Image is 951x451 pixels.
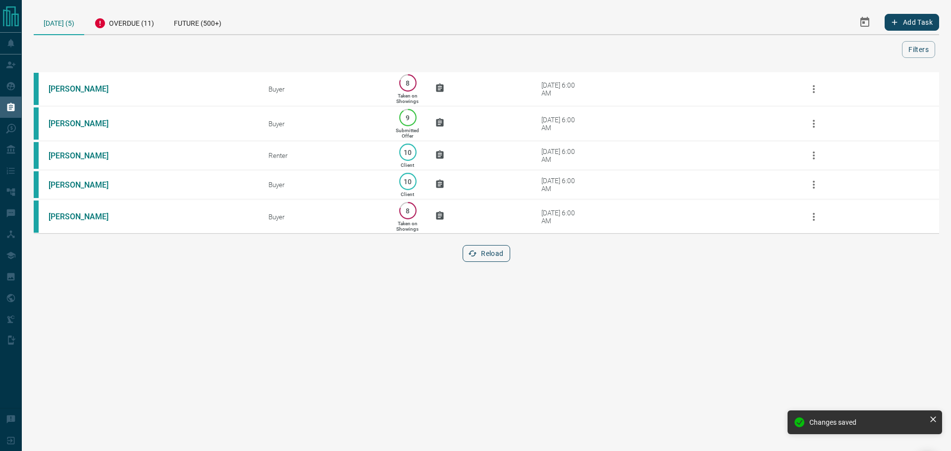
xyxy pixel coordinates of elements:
div: condos.ca [34,142,39,169]
a: [PERSON_NAME] [49,151,123,160]
div: condos.ca [34,171,39,198]
div: Renter [268,151,380,159]
p: Submitted Offer [396,128,419,139]
div: Changes saved [809,418,925,426]
p: Taken on Showings [396,93,419,104]
div: condos.ca [34,107,39,140]
p: Client [401,192,414,197]
p: 10 [404,149,412,156]
p: 8 [404,79,412,87]
p: 8 [404,207,412,214]
a: [PERSON_NAME] [49,84,123,94]
div: condos.ca [34,73,39,105]
div: [DATE] 6:00 AM [541,148,583,163]
div: Buyer [268,85,380,93]
div: Buyer [268,213,380,221]
button: Select Date Range [853,10,877,34]
div: [DATE] 6:00 AM [541,209,583,225]
p: 10 [404,178,412,185]
div: [DATE] 6:00 AM [541,81,583,97]
div: [DATE] 6:00 AM [541,177,583,193]
p: Taken on Showings [396,221,419,232]
div: Overdue (11) [84,10,164,34]
div: Buyer [268,120,380,128]
p: 9 [404,114,412,121]
div: Buyer [268,181,380,189]
a: [PERSON_NAME] [49,119,123,128]
button: Reload [463,245,510,262]
div: Future (500+) [164,10,231,34]
p: Client [401,162,414,168]
div: [DATE] (5) [34,10,84,35]
div: [DATE] 6:00 AM [541,116,583,132]
button: Filters [902,41,935,58]
a: [PERSON_NAME] [49,212,123,221]
a: [PERSON_NAME] [49,180,123,190]
div: condos.ca [34,200,39,233]
button: Add Task [885,14,939,31]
